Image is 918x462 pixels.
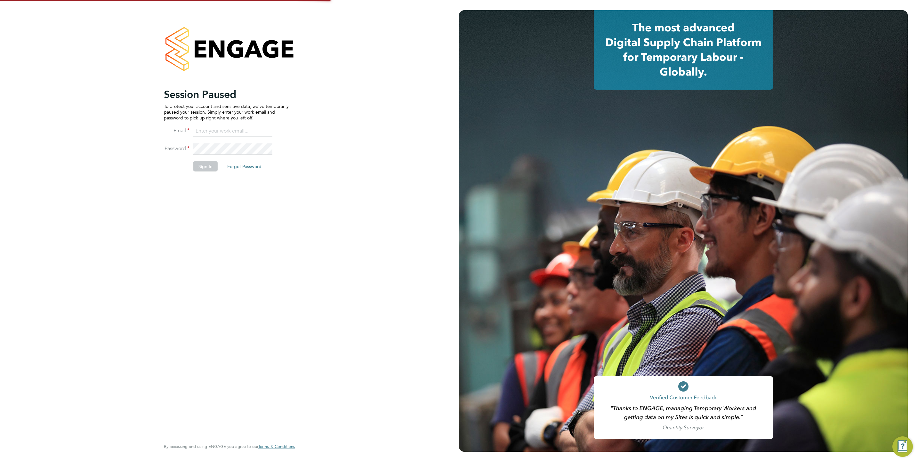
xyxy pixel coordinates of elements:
a: Terms & Conditions [258,444,295,449]
p: To protect your account and sensitive data, we've temporarily paused your session. Simply enter y... [164,103,289,121]
h2: Session Paused [164,88,289,101]
span: By accessing and using ENGAGE you agree to our [164,444,295,449]
button: Sign In [193,161,218,171]
span: Terms & Conditions [258,444,295,449]
button: Engage Resource Center [892,436,913,457]
button: Forgot Password [222,161,267,171]
label: Password [164,145,189,152]
label: Email [164,127,189,134]
input: Enter your work email... [193,126,272,137]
